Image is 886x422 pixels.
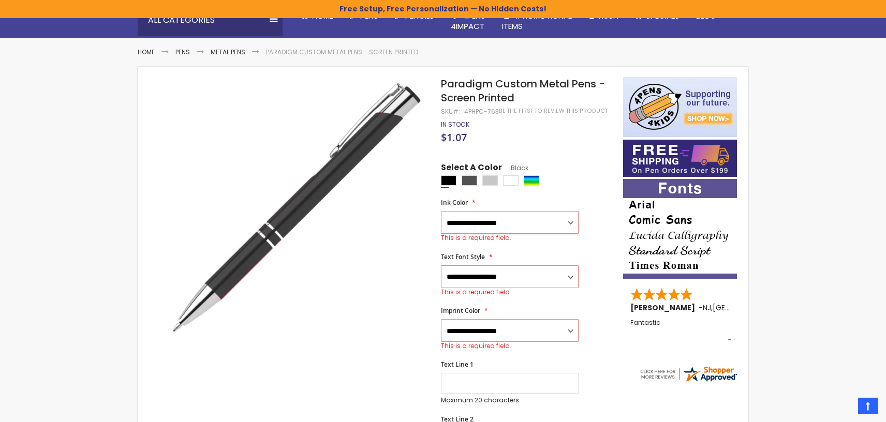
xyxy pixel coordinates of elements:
[623,179,737,279] img: font-personalization-examples
[858,398,878,414] a: Top
[441,342,579,350] div: This is a required field.
[441,120,469,129] div: Availability
[599,10,618,21] span: Rush
[441,234,579,242] div: This is a required field.
[211,48,245,56] a: Metal Pens
[462,175,477,186] div: Gunmetal
[441,77,605,105] span: Paradigm Custom Metal Pens - Screen Printed
[503,175,519,186] div: White
[494,5,580,38] a: 4PROMOTIONALITEMS
[175,48,190,56] a: Pens
[441,288,579,296] div: This is a required field.
[138,5,283,36] div: All Categories
[441,162,502,176] span: Select A Color
[502,163,528,172] span: Black
[630,303,699,313] span: [PERSON_NAME]
[441,360,474,369] span: Text Line 1
[442,5,494,38] a: 4Pens4impact
[405,10,434,21] span: Pencils
[312,10,333,21] span: Home
[441,252,485,261] span: Text Font Style
[266,48,418,56] li: Paradigm Custom Metal Pens - Screen Printed
[703,303,711,313] span: NJ
[630,319,731,341] div: Fantastic
[441,120,469,129] span: In stock
[441,130,467,144] span: $1.07
[482,175,498,186] div: Silver
[360,10,378,21] span: Pens
[623,77,737,137] img: 4pens 4 kids
[646,10,680,21] span: Specials
[696,10,716,21] span: Blog
[451,10,485,32] span: 4Pens 4impact
[464,108,499,116] div: 4PHPC-763
[138,48,155,56] a: Home
[499,107,608,115] a: Be the first to review this product
[524,175,539,186] div: Assorted
[639,365,738,383] img: 4pens.com widget logo
[441,198,468,207] span: Ink Color
[441,107,460,116] strong: SKU
[623,140,737,177] img: Free shipping on orders over $199
[699,303,789,313] span: - ,
[502,10,572,32] span: 4PROMOTIONAL ITEMS
[441,306,480,315] span: Imprint Color
[713,303,789,313] span: [GEOGRAPHIC_DATA]
[639,376,738,385] a: 4pens.com certificate URL
[158,76,427,344] img: black-main-paradigm-pen-screen-printed-763_1.jpg
[441,396,579,404] p: Maximum 20 characters
[441,175,456,186] div: Black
